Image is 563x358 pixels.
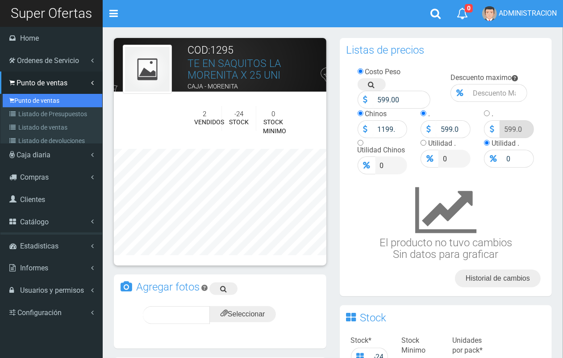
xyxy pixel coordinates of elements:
[450,73,512,82] label: Descuento maximo
[194,118,224,126] font: VENDIDOS
[465,4,473,13] span: 0
[365,67,401,76] label: Costo Peso
[358,78,386,91] a: Buscar precio en google
[194,110,215,118] h5: 2
[452,336,490,356] label: Unidades por pack
[20,242,58,250] span: Estadisticas
[401,336,439,356] label: Stock Minimo
[438,150,471,168] input: Precio .
[3,94,102,107] a: Punto de ventas
[492,110,493,118] label: .
[436,120,471,138] input: Precio .
[360,312,387,323] h3: Stock
[3,232,102,246] a: Productos
[188,58,281,81] a: TE EN SAQUITOS LA MORENITA X 25 UNI
[263,118,286,135] font: STOCK MINIMO
[229,118,249,126] font: STOCK
[20,286,84,295] span: Usuarios y permisos
[428,139,456,147] label: Utilidad .
[20,173,49,181] span: Compras
[346,45,425,55] h3: Listas de precios
[20,34,39,42] span: Home
[365,110,387,118] label: Chinos
[234,110,243,118] font: -24
[502,150,534,168] input: Precio .
[373,91,431,109] input: Precio Costo...
[136,282,200,292] h3: Agregar fotos
[455,270,541,287] a: Historial de cambios
[375,156,408,174] input: Precio Venta...
[20,264,48,272] span: Informes
[500,120,534,138] input: Precio .
[351,336,372,346] label: Stock
[188,83,238,90] font: CAJA - MORENITA
[499,9,557,17] span: ADMINISTRACION
[125,47,170,92] img: foto_fondo.png
[482,6,497,21] img: User Image
[358,146,405,154] label: Utilidad Chinos
[492,139,519,147] label: Utilidad .
[209,282,238,295] a: Buscar imagen en google
[188,44,234,56] font: COD:1295
[3,121,102,134] a: Listado de ventas
[17,56,79,65] span: Ordenes de Servicio
[17,79,67,87] span: Punto de ventas
[428,110,430,118] label: .
[17,151,50,159] span: Caja diaria
[20,195,45,204] span: Clientes
[373,120,408,138] input: Precio Venta...
[20,218,49,226] span: Catálogo
[468,84,527,102] input: Descuento Maximo
[221,310,265,318] span: Seleccionar
[188,94,216,101] font: ALMACEN
[271,110,275,118] font: 0
[11,5,92,21] span: Super Ofertas
[351,183,541,261] h3: El producto no tuvo cambios Sin datos para graficar
[3,134,102,147] a: Listado de devoluciones
[17,308,62,317] span: Configuración
[3,107,102,121] a: Listado de Presupuestos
